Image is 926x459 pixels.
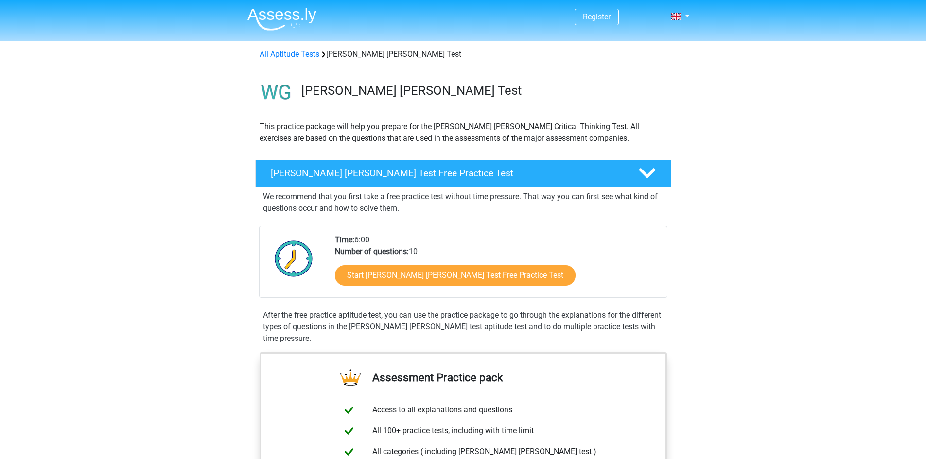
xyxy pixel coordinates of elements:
[260,121,667,144] p: This practice package will help you prepare for the [PERSON_NAME] [PERSON_NAME] Critical Thinking...
[263,191,664,214] p: We recommend that you first take a free practice test without time pressure. That way you can fir...
[271,168,623,179] h4: [PERSON_NAME] [PERSON_NAME] Test Free Practice Test
[247,8,316,31] img: Assessly
[335,235,354,244] b: Time:
[335,247,409,256] b: Number of questions:
[251,160,675,187] a: [PERSON_NAME] [PERSON_NAME] Test Free Practice Test
[335,265,576,286] a: Start [PERSON_NAME] [PERSON_NAME] Test Free Practice Test
[269,234,318,283] img: Clock
[256,49,671,60] div: [PERSON_NAME] [PERSON_NAME] Test
[259,309,667,344] div: After the free practice aptitude test, you can use the practice package to go through the explana...
[260,50,319,59] a: All Aptitude Tests
[328,234,666,297] div: 6:00 10
[256,72,297,113] img: watson glaser test
[583,12,611,21] a: Register
[301,83,664,98] h3: [PERSON_NAME] [PERSON_NAME] Test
